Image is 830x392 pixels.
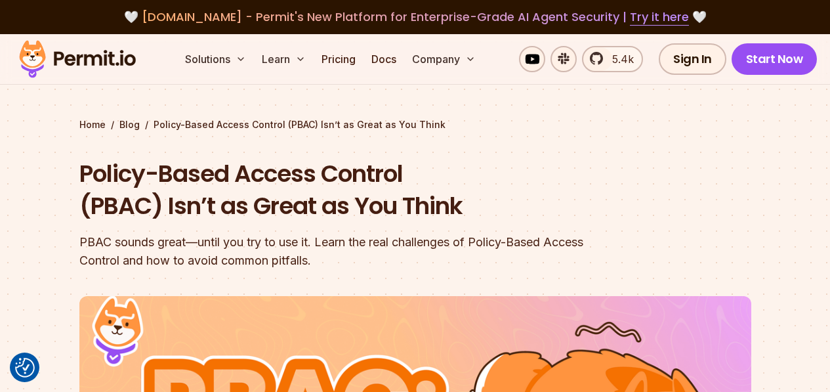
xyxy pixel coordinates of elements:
[15,358,35,378] img: Revisit consent button
[604,51,634,67] span: 5.4k
[366,46,402,72] a: Docs
[31,8,799,26] div: 🤍 🤍
[79,233,583,270] div: PBAC sounds great—until you try to use it. Learn the real challenges of Policy-Based Access Contr...
[257,46,311,72] button: Learn
[13,37,142,81] img: Permit logo
[659,43,726,75] a: Sign In
[180,46,251,72] button: Solutions
[316,46,361,72] a: Pricing
[79,118,106,131] a: Home
[582,46,643,72] a: 5.4k
[142,9,689,25] span: [DOMAIN_NAME] - Permit's New Platform for Enterprise-Grade AI Agent Security |
[79,158,583,223] h1: Policy-Based Access Control (PBAC) Isn’t as Great as You Think
[732,43,818,75] a: Start Now
[119,118,140,131] a: Blog
[630,9,689,26] a: Try it here
[15,358,35,378] button: Consent Preferences
[407,46,481,72] button: Company
[79,118,751,131] div: / /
